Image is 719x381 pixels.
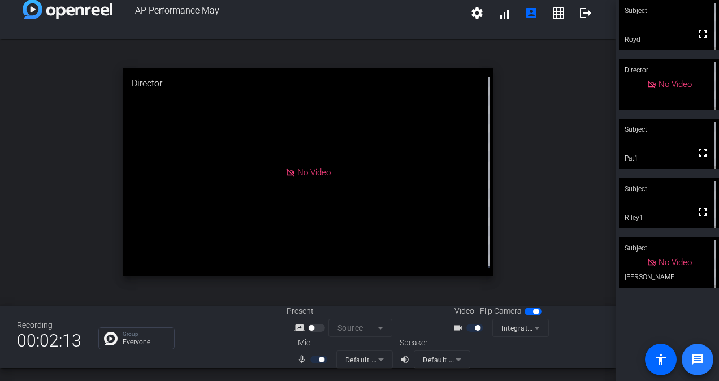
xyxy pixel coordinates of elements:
[525,6,538,20] mat-icon: account_box
[654,353,668,366] mat-icon: accessibility
[696,205,709,219] mat-icon: fullscreen
[297,353,310,366] mat-icon: mic_none
[287,337,400,349] div: Mic
[659,257,692,267] span: No Video
[659,79,692,89] span: No Video
[287,305,400,317] div: Present
[470,6,484,20] mat-icon: settings
[619,119,719,140] div: Subject
[123,339,168,345] p: Everyone
[619,237,719,259] div: Subject
[400,337,467,349] div: Speaker
[104,332,118,345] img: Chat Icon
[17,319,81,331] div: Recording
[453,321,466,335] mat-icon: videocam_outline
[294,321,308,335] mat-icon: screen_share_outline
[696,146,709,159] mat-icon: fullscreen
[579,6,592,20] mat-icon: logout
[123,331,168,337] p: Group
[619,59,719,81] div: Director
[696,27,709,41] mat-icon: fullscreen
[691,353,704,366] mat-icon: message
[480,305,522,317] span: Flip Camera
[619,178,719,200] div: Subject
[400,353,413,366] mat-icon: volume_up
[17,327,81,354] span: 00:02:13
[297,167,331,177] span: No Video
[454,305,474,317] span: Video
[123,68,493,99] div: Director
[552,6,565,20] mat-icon: grid_on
